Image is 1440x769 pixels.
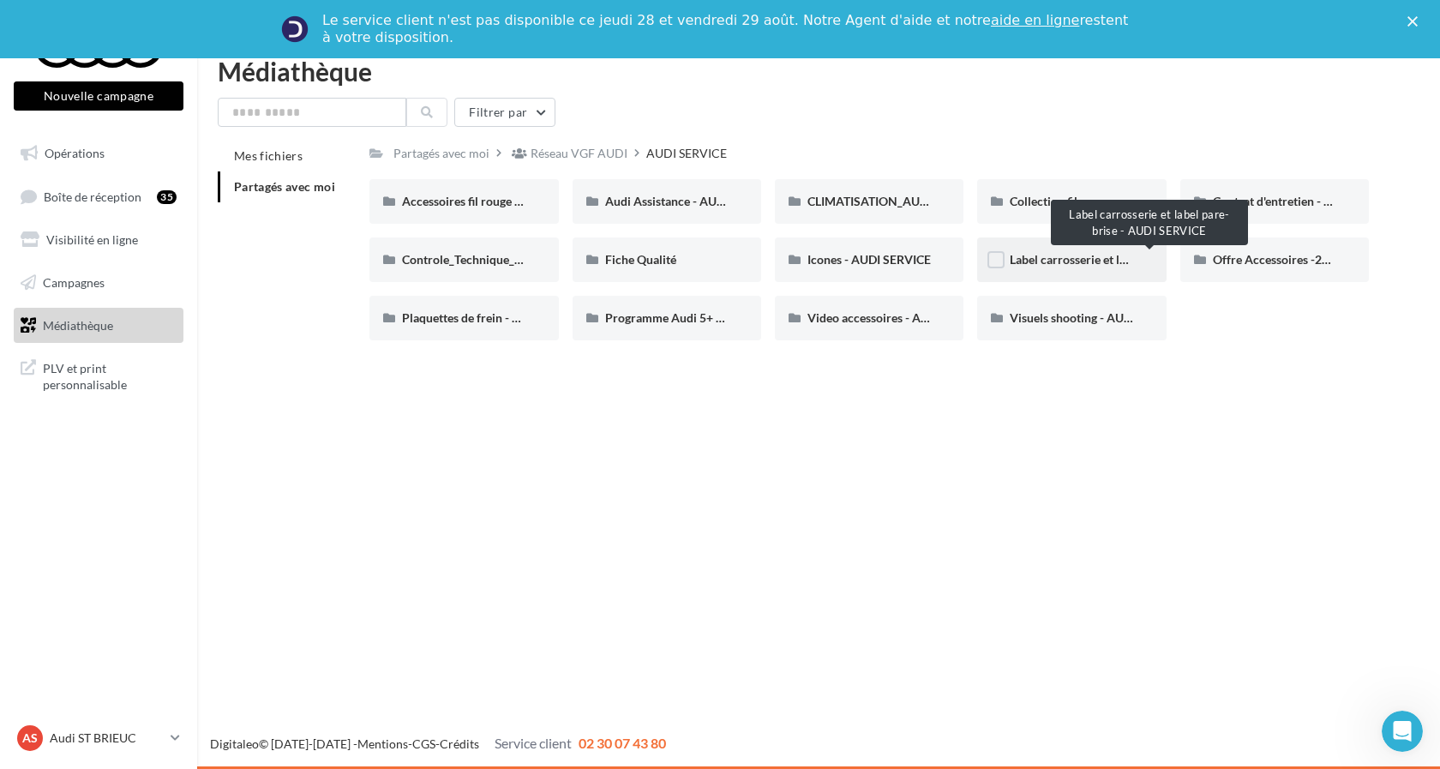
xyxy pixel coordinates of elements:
[46,232,138,247] span: Visibilité en ligne
[322,12,1131,46] div: Le service client n'est pas disponible ce jeudi 28 et vendredi 29 août. Notre Agent d'aide et not...
[1213,194,1403,208] span: Contrat d'entretien - AUDI SERVICE
[14,722,183,754] a: AS Audi ST BRIEUC
[402,194,601,208] span: Accessoires fil rouge - AUDI SERVICE
[22,730,38,747] span: AS
[393,145,489,162] div: Partagés avec moi
[402,310,579,325] span: Plaquettes de frein - Audi Service
[1407,15,1425,26] div: Fermer
[605,194,779,208] span: Audi Assistance - AUDI SERVICE
[402,252,615,267] span: Controle_Technique_25_AUDI_SERVICE
[44,189,141,203] span: Boîte de réception
[807,194,985,208] span: CLIMATISATION_AUDI_SERVICE
[357,736,408,751] a: Mentions
[1010,252,1288,267] span: Label carrosserie et label pare-brise - AUDI SERVICE
[495,735,572,751] span: Service client
[807,252,931,267] span: Icones - AUDI SERVICE
[43,357,177,394] span: PLV et print personnalisable
[1010,194,1200,208] span: Collection fil rouge - AUDI SERVICE
[43,275,105,290] span: Campagnes
[157,190,177,204] div: 35
[991,12,1079,28] a: aide en ligne
[646,145,727,162] div: AUDI SERVICE
[234,148,303,163] span: Mes fichiers
[605,252,676,267] span: Fiche Qualité
[412,736,435,751] a: CGS
[807,310,992,325] span: Video accessoires - AUDI SERVICE
[10,135,187,171] a: Opérations
[531,145,627,162] div: Réseau VGF AUDI
[43,317,113,332] span: Médiathèque
[210,736,259,751] a: Digitaleo
[579,735,666,751] span: 02 30 07 43 80
[281,15,309,43] img: Profile image for Service-Client
[440,736,479,751] a: Crédits
[10,350,187,400] a: PLV et print personnalisable
[218,58,1419,84] div: Médiathèque
[454,98,555,127] button: Filtrer par
[10,178,187,215] a: Boîte de réception35
[1051,200,1248,245] div: Label carrosserie et label pare-brise - AUDI SERVICE
[234,179,335,194] span: Partagés avec moi
[45,146,105,160] span: Opérations
[10,265,187,301] a: Campagnes
[14,81,183,111] button: Nouvelle campagne
[1010,310,1186,325] span: Visuels shooting - AUDI SERVICE
[605,310,888,325] span: Programme Audi 5+ - Segments 2&3 - AUDI SERVICE
[210,736,666,751] span: © [DATE]-[DATE] - - -
[1213,252,1338,267] span: Offre Accessoires -25%
[10,308,187,344] a: Médiathèque
[10,222,187,258] a: Visibilité en ligne
[1382,711,1423,752] iframe: Intercom live chat
[50,730,164,747] p: Audi ST BRIEUC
